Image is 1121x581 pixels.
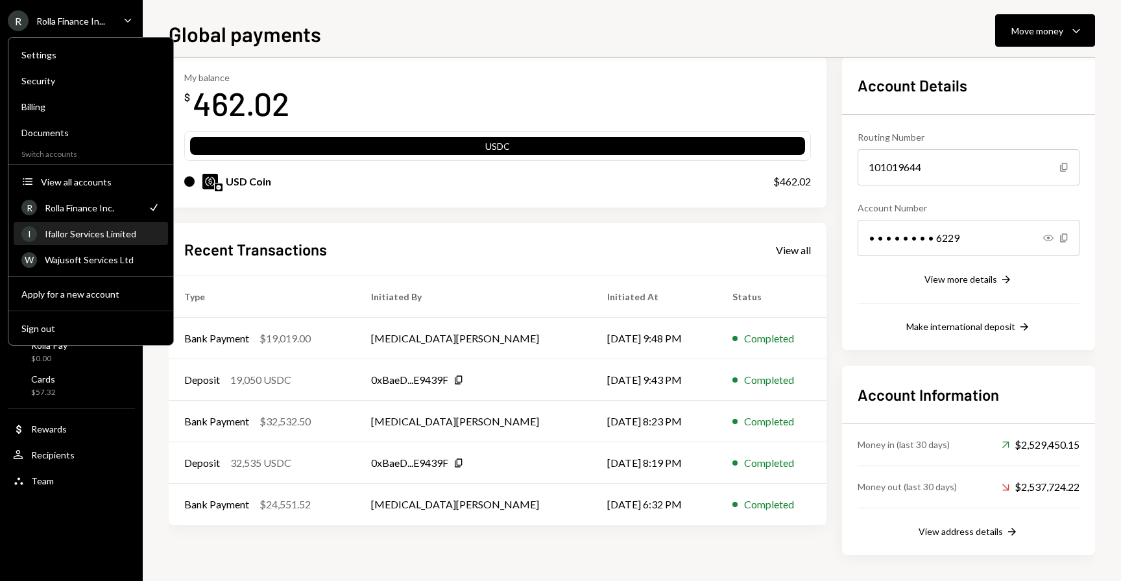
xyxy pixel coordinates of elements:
[1002,479,1079,495] div: $2,537,724.22
[919,526,1003,537] div: View address details
[356,318,592,359] td: [MEDICAL_DATA][PERSON_NAME]
[31,373,56,385] div: Cards
[8,417,135,440] a: Rewards
[592,484,717,525] td: [DATE] 6:32 PM
[169,276,356,318] th: Type
[190,139,805,158] div: USDC
[1002,437,1079,453] div: $2,529,450.15
[14,171,168,194] button: View all accounts
[858,201,1079,215] div: Account Number
[14,222,168,245] a: IIfallor Services Limited
[858,130,1079,144] div: Routing Number
[184,372,220,388] div: Deposit
[858,384,1079,405] h2: Account Information
[184,331,249,346] div: Bank Payment
[184,239,327,260] h2: Recent Transactions
[717,276,826,318] th: Status
[31,475,54,486] div: Team
[8,336,135,367] a: Rolla Pay$0.00
[744,455,794,471] div: Completed
[21,49,160,60] div: Settings
[215,184,223,191] img: base-mainnet
[184,455,220,471] div: Deposit
[356,276,592,318] th: Initiated By
[14,95,168,118] a: Billing
[592,442,717,484] td: [DATE] 8:19 PM
[592,359,717,401] td: [DATE] 9:43 PM
[31,449,75,460] div: Recipients
[31,423,67,434] div: Rewards
[776,244,811,257] div: View all
[184,414,249,429] div: Bank Payment
[1011,24,1063,38] div: Move money
[36,16,105,27] div: Rolla Finance In...
[193,83,289,124] div: 462.02
[592,318,717,359] td: [DATE] 9:48 PM
[21,226,37,242] div: I
[8,370,135,401] a: Cards$57.32
[371,372,448,388] div: 0xBaeD...E9439F
[184,72,289,83] div: My balance
[858,480,957,493] div: Money out (last 30 days)
[744,372,794,388] div: Completed
[906,321,1015,332] div: Make international deposit
[906,320,1031,335] button: Make international deposit
[21,289,160,300] div: Apply for a new account
[230,372,291,388] div: 19,050 USDC
[858,75,1079,96] h2: Account Details
[592,401,717,442] td: [DATE] 8:23 PM
[14,283,168,306] button: Apply for a new account
[259,497,311,512] div: $24,551.52
[230,455,291,471] div: 32,535 USDC
[21,252,37,268] div: W
[8,147,173,159] div: Switch accounts
[776,243,811,257] a: View all
[14,248,168,271] a: WWajusoft Services Ltd
[226,174,271,189] div: USD Coin
[45,202,139,213] div: Rolla Finance Inc.
[202,174,218,189] img: USDC
[169,21,321,47] h1: Global payments
[773,174,811,189] div: $462.02
[14,121,168,144] a: Documents
[919,525,1019,539] button: View address details
[924,273,1013,287] button: View more details
[14,69,168,92] a: Security
[8,469,135,492] a: Team
[744,331,794,346] div: Completed
[259,331,311,346] div: $19,019.00
[31,353,67,364] div: $0.00
[21,200,37,215] div: R
[31,387,56,398] div: $57.32
[21,75,160,86] div: Security
[259,414,311,429] div: $32,532.50
[744,414,794,429] div: Completed
[41,176,160,187] div: View all accounts
[924,274,997,285] div: View more details
[858,220,1079,256] div: • • • • • • • • 6229
[592,276,717,318] th: Initiated At
[21,127,160,138] div: Documents
[858,149,1079,185] div: 101019644
[14,317,168,340] button: Sign out
[184,497,249,512] div: Bank Payment
[356,484,592,525] td: [MEDICAL_DATA][PERSON_NAME]
[995,14,1095,47] button: Move money
[8,10,29,31] div: R
[184,91,190,104] div: $
[858,438,950,451] div: Money in (last 30 days)
[21,323,160,334] div: Sign out
[14,43,168,66] a: Settings
[356,401,592,442] td: [MEDICAL_DATA][PERSON_NAME]
[8,443,135,466] a: Recipients
[45,228,160,239] div: Ifallor Services Limited
[45,254,160,265] div: Wajusoft Services Ltd
[744,497,794,512] div: Completed
[21,101,160,112] div: Billing
[371,455,448,471] div: 0xBaeD...E9439F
